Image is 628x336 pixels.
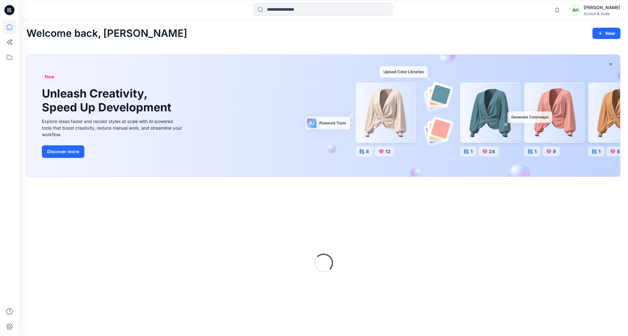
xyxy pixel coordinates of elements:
[45,73,54,81] span: New
[42,145,184,158] a: Discover more
[42,118,184,138] div: Explore ideas faster and recolor styles at scale with AI-powered tools that boost creativity, red...
[570,4,581,16] div: AH
[584,11,620,16] div: Scotch & Soda
[592,28,620,39] button: New
[26,28,187,39] h2: Welcome back, [PERSON_NAME]
[42,87,174,114] h1: Unleash Creativity, Speed Up Development
[584,4,620,11] div: [PERSON_NAME]
[42,145,84,158] button: Discover more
